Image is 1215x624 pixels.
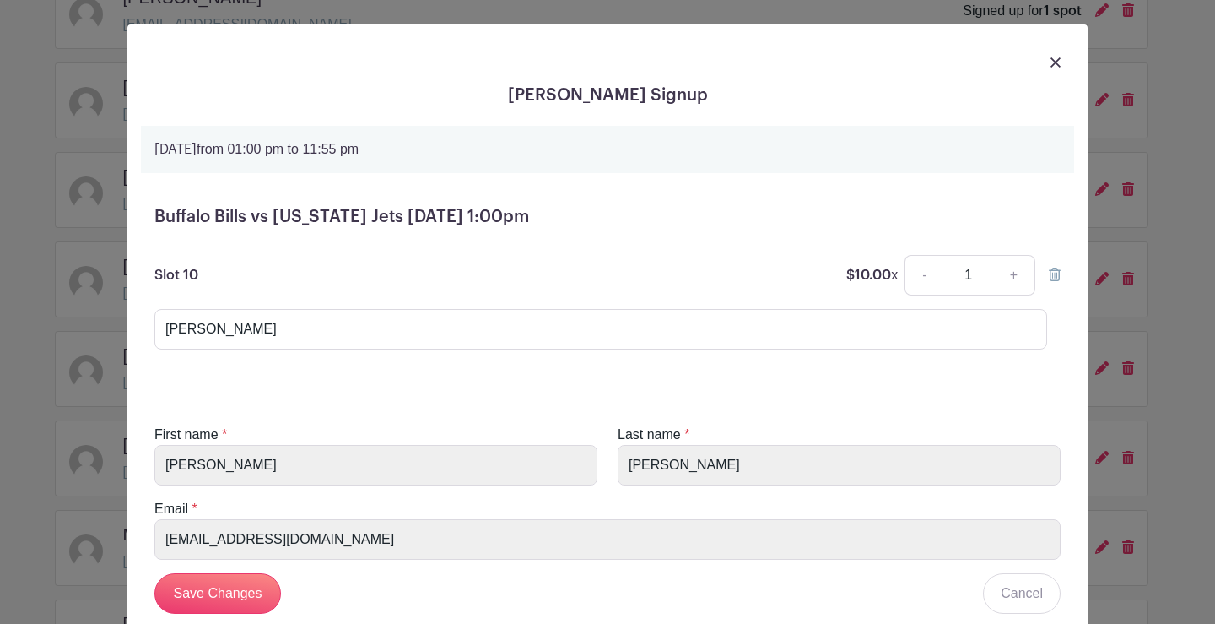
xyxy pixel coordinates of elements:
label: Last name [618,425,681,445]
h5: Buffalo Bills vs [US_STATE] Jets [DATE] 1:00pm [154,207,1061,227]
a: Cancel [983,573,1061,614]
input: Note [154,309,1047,350]
a: + [993,255,1035,296]
p: $10.00 [846,265,898,285]
label: First name [154,425,219,445]
label: Email [154,499,188,519]
strong: [DATE] [154,143,197,156]
span: x [891,268,898,282]
p: from 01:00 pm to 11:55 pm [154,139,1061,160]
p: Slot 10 [154,265,198,285]
a: - [904,255,943,296]
img: close_button-5f87c8562297e5c2d7936805f587ecaba9071eb48480494691a3f1689db116b3.svg [1050,57,1061,68]
h5: [PERSON_NAME] Signup [141,85,1074,106]
input: Save Changes [154,573,281,614]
